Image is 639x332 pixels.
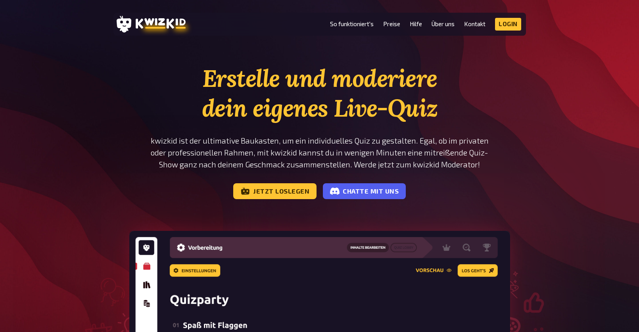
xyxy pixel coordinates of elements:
a: So funktioniert's [330,21,374,27]
a: Hilfe [410,21,422,27]
p: kwizkid ist der ultimative Baukasten, um ein individuelles Quiz zu gestalten. Egal, ob im private... [129,135,510,171]
a: Kontakt [464,21,485,27]
a: Chatte mit uns [323,183,406,199]
a: Login [495,18,521,31]
a: Jetzt loslegen [233,183,317,199]
a: Preise [383,21,400,27]
a: Über uns [432,21,455,27]
h1: Erstelle und moderiere dein eigenes Live-Quiz [129,63,510,123]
